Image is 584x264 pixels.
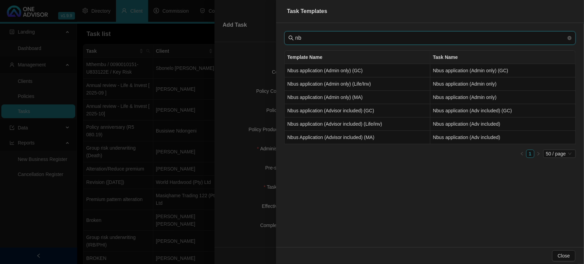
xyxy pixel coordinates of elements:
[285,117,430,131] td: Nbus application (Advisor included) (Life/inv)
[520,152,524,156] span: left
[430,131,576,144] td: Nbus application (Adv included)
[543,150,576,158] div: Page Size
[430,64,576,77] td: Nbus application (Admin only) (GC)
[526,150,534,158] li: 1
[285,51,430,64] th: Template Name
[552,250,575,261] button: Close
[527,150,534,158] a: 1
[430,104,576,117] td: Nbus application (Adv included) (GC)
[568,36,572,40] span: close-circle
[518,150,526,158] button: left
[285,131,430,144] td: Nbus Application (Advisor included) (MA)
[536,152,541,156] span: right
[285,77,430,91] td: Nbus application (Admin only) (Life/Inv)
[430,77,576,91] td: Nbus application (Admin only)
[285,91,430,104] td: Nbus application (Admin only) (MA)
[430,91,576,104] td: Nbus application (Admin only)
[285,64,430,77] td: Nbus application (Admin only) (GC)
[288,35,294,41] span: search
[295,34,566,42] input: Task Template Name
[546,150,573,158] span: 50 / page
[568,35,572,41] span: close-circle
[287,8,327,14] span: Task Templates
[285,104,430,117] td: Nbus application (Advisor included) (GC)
[430,51,576,64] th: Task Name
[518,150,526,158] li: Previous Page
[534,150,543,158] button: right
[534,150,543,158] li: Next Page
[430,117,576,131] td: Nbus application (Adv included)
[558,252,570,260] span: Close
